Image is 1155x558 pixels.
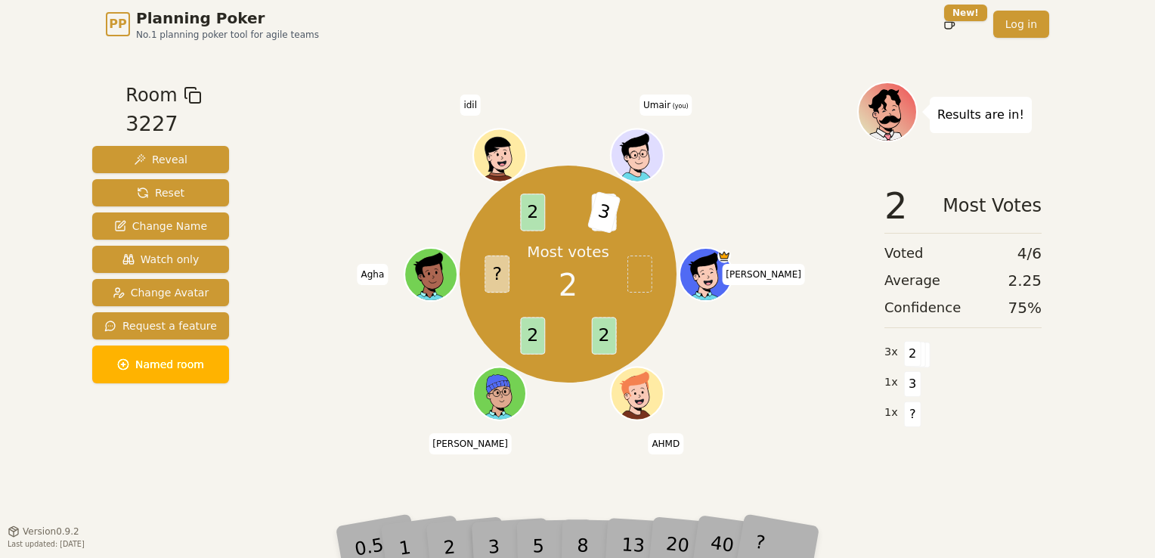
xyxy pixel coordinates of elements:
[92,146,229,173] button: Reveal
[944,5,987,21] div: New!
[125,109,201,140] div: 3227
[717,250,731,263] span: Jessica is the host
[993,11,1049,38] a: Log in
[520,194,545,231] span: 2
[587,191,621,234] span: 3
[936,11,963,38] button: New!
[884,374,898,391] span: 1 x
[92,279,229,306] button: Change Avatar
[92,179,229,206] button: Reset
[884,243,924,264] span: Voted
[884,405,898,421] span: 1 x
[904,401,921,427] span: ?
[92,312,229,339] button: Request a feature
[485,256,509,293] span: ?
[136,8,319,29] span: Planning Poker
[23,525,79,538] span: Version 0.9.2
[8,525,79,538] button: Version0.9.2
[884,297,961,318] span: Confidence
[1008,297,1042,318] span: 75 %
[136,29,319,41] span: No.1 planning poker tool for agile teams
[943,188,1042,224] span: Most Votes
[670,103,689,110] span: (you)
[8,540,85,548] span: Last updated: [DATE]
[109,15,126,33] span: PP
[904,371,921,397] span: 3
[591,318,616,355] span: 2
[357,264,388,285] span: Click to change your name
[884,188,908,224] span: 2
[137,185,184,200] span: Reset
[429,433,512,454] span: Click to change your name
[559,262,577,308] span: 2
[884,344,898,361] span: 3 x
[527,241,609,262] p: Most votes
[722,264,805,285] span: Click to change your name
[937,104,1024,126] p: Results are in!
[122,252,200,267] span: Watch only
[113,285,209,300] span: Change Avatar
[520,318,545,355] span: 2
[639,95,692,116] span: Click to change your name
[92,246,229,273] button: Watch only
[125,82,177,109] span: Room
[134,152,187,167] span: Reveal
[114,219,207,234] span: Change Name
[460,95,481,116] span: Click to change your name
[104,318,217,333] span: Request a feature
[106,8,319,41] a: PPPlanning PokerNo.1 planning poker tool for agile teams
[648,433,683,454] span: Click to change your name
[1008,270,1042,291] span: 2.25
[117,357,204,372] span: Named room
[92,346,229,383] button: Named room
[92,212,229,240] button: Change Name
[904,341,921,367] span: 2
[612,130,662,180] button: Click to change your avatar
[1017,243,1042,264] span: 4 / 6
[884,270,940,291] span: Average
